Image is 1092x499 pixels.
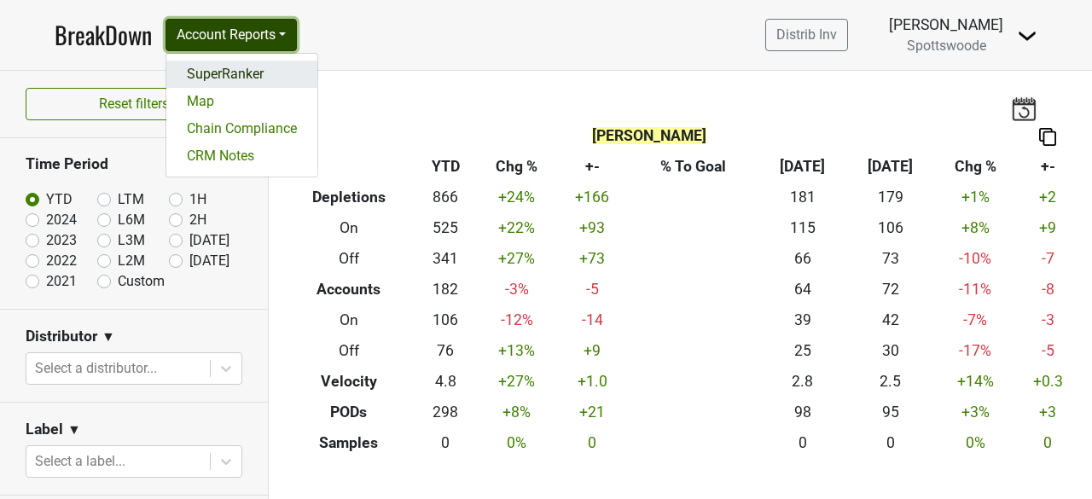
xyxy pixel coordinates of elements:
[189,251,229,271] label: [DATE]
[558,427,628,458] td: 0
[26,155,242,173] h3: Time Period
[846,305,934,336] td: 42
[282,427,415,458] th: Samples
[166,53,318,177] div: Account Reports
[846,275,934,305] td: 72
[907,38,986,54] span: Spottswoode
[415,335,475,366] td: 76
[934,366,1016,397] td: +14 %
[934,305,1016,336] td: -7 %
[282,275,415,305] th: Accounts
[415,305,475,336] td: 106
[934,244,1016,275] td: -10 %
[558,183,628,213] td: +166
[758,275,846,305] td: 64
[46,251,77,271] label: 2022
[558,275,628,305] td: -5
[1017,183,1079,213] td: +2
[846,152,934,183] th: [DATE]
[758,335,846,366] td: 25
[282,397,415,427] th: PODs
[415,397,475,427] td: 298
[934,183,1016,213] td: +1 %
[166,88,317,115] a: Map
[758,213,846,244] td: 115
[1017,244,1079,275] td: -7
[627,152,758,183] th: % To Goal
[46,230,77,251] label: 2023
[415,244,475,275] td: 341
[282,366,415,397] th: Velocity
[1017,152,1079,183] th: +-
[1017,26,1037,46] img: Dropdown Menu
[189,210,206,230] label: 2H
[189,230,229,251] label: [DATE]
[846,335,934,366] td: 30
[282,244,415,275] th: Off
[118,189,144,210] label: LTM
[475,275,557,305] td: -3 %
[475,335,557,366] td: +13 %
[118,210,145,230] label: L6M
[1017,366,1079,397] td: +0.3
[46,271,77,292] label: 2021
[758,397,846,427] td: 98
[846,244,934,275] td: 73
[934,397,1016,427] td: +3 %
[558,397,628,427] td: +21
[1017,335,1079,366] td: -5
[558,213,628,244] td: +93
[758,305,846,336] td: 39
[475,397,557,427] td: +8 %
[118,251,145,271] label: L2M
[166,142,317,170] a: CRM Notes
[189,189,206,210] label: 1H
[558,366,628,397] td: +1.0
[758,152,846,183] th: [DATE]
[282,213,415,244] th: On
[26,328,97,345] h3: Distributor
[26,88,242,120] button: Reset filters
[415,213,475,244] td: 525
[1017,213,1079,244] td: +9
[934,152,1016,183] th: Chg %
[934,427,1016,458] td: 0 %
[166,19,297,51] button: Account Reports
[934,275,1016,305] td: -11 %
[1017,275,1079,305] td: -8
[846,183,934,213] td: 179
[558,305,628,336] td: -14
[415,427,475,458] td: 0
[765,19,848,51] a: Distrib Inv
[415,152,475,183] th: YTD
[846,213,934,244] td: 106
[475,366,557,397] td: +27 %
[889,14,1003,36] div: [PERSON_NAME]
[592,127,706,144] span: [PERSON_NAME]
[415,366,475,397] td: 4.8
[558,152,628,183] th: +-
[166,115,317,142] a: Chain Compliance
[475,213,557,244] td: +22 %
[758,183,846,213] td: 181
[1017,305,1079,336] td: -3
[1011,96,1037,120] img: last_updated_date
[415,275,475,305] td: 182
[118,230,145,251] label: L3M
[758,244,846,275] td: 66
[166,61,317,88] a: SuperRanker
[282,183,415,213] th: Depletions
[475,152,557,183] th: Chg %
[102,327,115,347] span: ▼
[934,335,1016,366] td: -17 %
[758,427,846,458] td: 0
[475,244,557,275] td: +27 %
[846,397,934,427] td: 95
[846,427,934,458] td: 0
[1017,397,1079,427] td: +3
[475,427,557,458] td: 0 %
[846,366,934,397] td: 2.5
[55,17,152,53] a: BreakDown
[934,213,1016,244] td: +8 %
[558,244,628,275] td: +73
